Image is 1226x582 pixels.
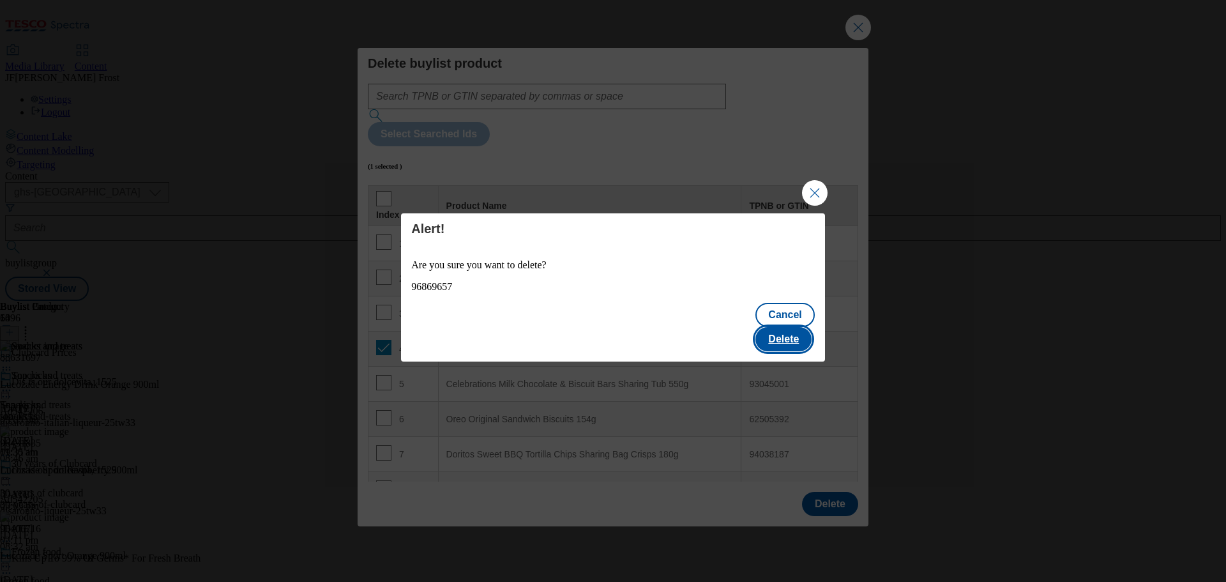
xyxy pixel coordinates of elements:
h4: Alert! [411,221,815,236]
div: 96869657 [411,281,815,293]
button: Close Modal [802,180,828,206]
div: Modal [401,213,825,362]
button: Delete [755,327,812,351]
p: Are you sure you want to delete? [411,259,815,271]
button: Cancel [755,303,814,327]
